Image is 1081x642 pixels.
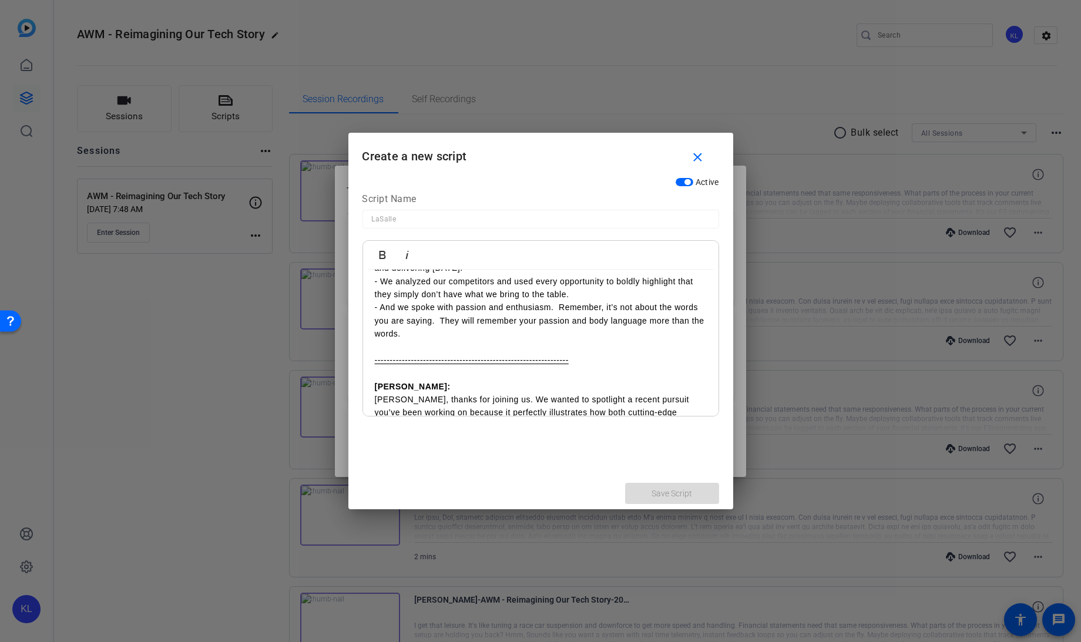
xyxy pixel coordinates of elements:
p: - We analyzed our competitors and used every opportunity to boldly highlight that they simply don... [375,275,707,301]
input: Enter Script Name [372,212,710,226]
span: Active [696,177,719,187]
h1: Create a new script [348,133,733,171]
strong: [PERSON_NAME]: [375,382,451,391]
mat-icon: close [690,150,705,165]
p: [PERSON_NAME], thanks for joining us. We wanted to spotlight a recent pursuit you’ve been working... [375,393,707,485]
div: Script Name [362,192,719,210]
p: - And we spoke with passion and enthusiasm. Remember, it’s not about the words you are saying. Th... [375,301,707,340]
u: ---------------------------------------------------------------- [375,355,569,365]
